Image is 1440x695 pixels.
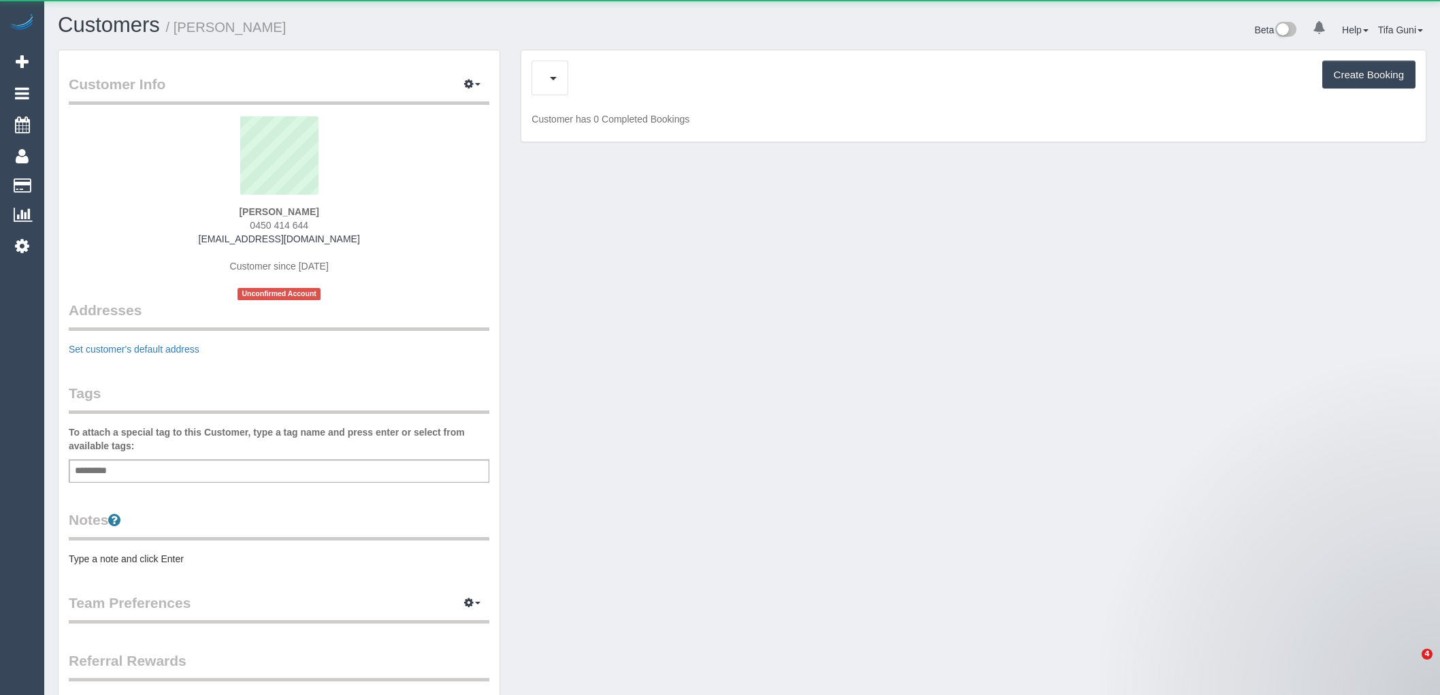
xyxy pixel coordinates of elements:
[230,261,329,272] span: Customer since [DATE]
[69,344,199,355] a: Set customer's default address
[69,510,489,540] legend: Notes
[69,651,489,681] legend: Referral Rewards
[58,13,160,37] a: Customers
[1274,22,1296,39] img: New interface
[69,593,489,624] legend: Team Preferences
[69,552,489,566] pre: Type a note and click Enter
[69,425,489,453] label: To attach a special tag to this Customer, type a tag name and press enter or select from availabl...
[531,112,1416,126] p: Customer has 0 Completed Bookings
[1254,25,1296,35] a: Beta
[239,206,318,217] strong: [PERSON_NAME]
[1378,25,1423,35] a: Tifa Guni
[166,20,287,35] small: / [PERSON_NAME]
[69,74,489,105] legend: Customer Info
[1322,61,1416,89] button: Create Booking
[8,14,35,33] img: Automaid Logo
[199,233,360,244] a: [EMAIL_ADDRESS][DOMAIN_NAME]
[1422,649,1433,660] span: 4
[1342,25,1369,35] a: Help
[238,288,321,300] span: Unconfirmed Account
[250,220,308,231] span: 0450 414 644
[1394,649,1426,681] iframe: Intercom live chat
[69,383,489,414] legend: Tags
